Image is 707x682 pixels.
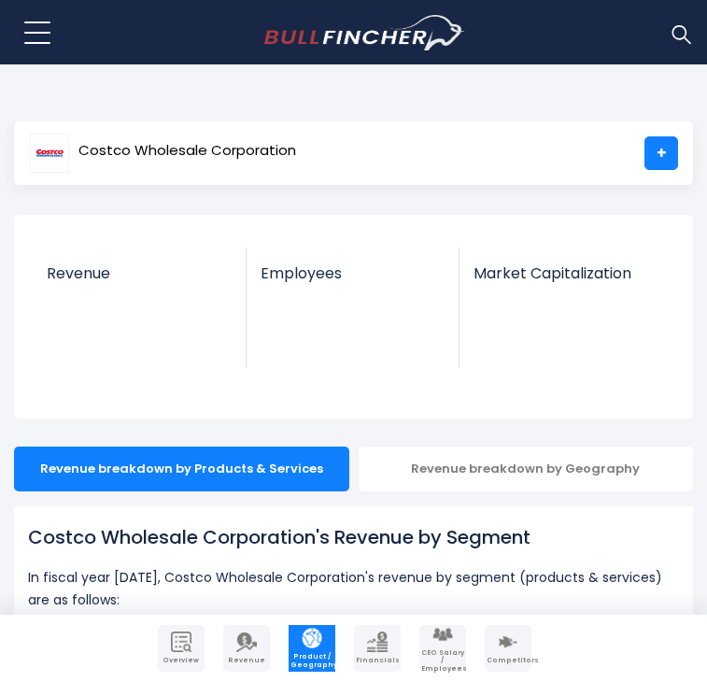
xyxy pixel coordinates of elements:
[487,657,530,664] span: Competitors
[225,657,268,664] span: Revenue
[14,447,349,491] div: Revenue breakdown by Products & Services
[30,134,69,173] img: COST logo
[160,657,203,664] span: Overview
[264,15,465,50] a: Go to homepage
[354,625,401,672] a: Company Financials
[47,264,233,282] span: Revenue
[28,523,679,551] h1: Costco Wholesale Corporation's Revenue by Segment
[158,625,205,672] a: Company Overview
[261,264,445,282] span: Employees
[485,625,531,672] a: Company Competitors
[421,649,464,673] span: CEO Salary / Employees
[474,264,658,282] span: Market Capitalization
[247,248,459,305] a: Employees
[28,566,679,611] p: In fiscal year [DATE], Costco Wholesale Corporation's revenue by segment (products & services) ar...
[78,143,296,159] span: Costco Wholesale Corporation
[289,625,335,672] a: Company Product/Geography
[644,136,678,170] a: +
[290,653,333,669] span: Product / Geography
[356,657,399,664] span: Financials
[359,447,694,491] div: Revenue breakdown by Geography
[29,136,297,170] a: Costco Wholesale Corporation
[33,248,247,305] a: Revenue
[264,15,465,50] img: bullfincher logo
[460,248,672,305] a: Market Capitalization
[223,625,270,672] a: Company Revenue
[419,625,466,672] a: Company Employees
